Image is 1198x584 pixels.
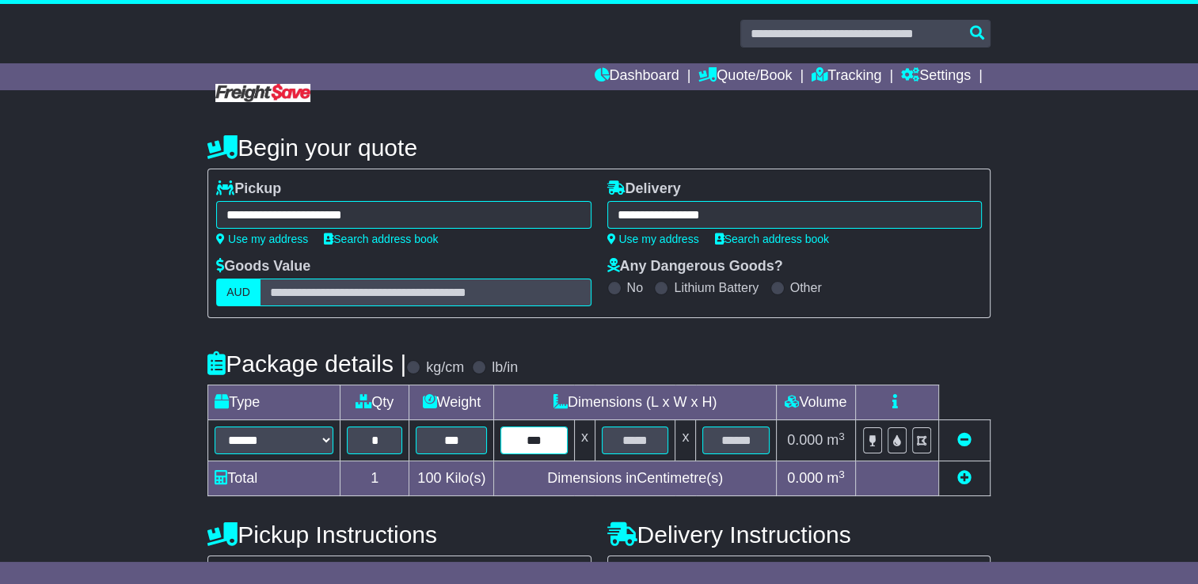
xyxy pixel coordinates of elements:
span: m [827,432,845,448]
h4: Delivery Instructions [607,521,991,548]
a: Tracking [812,63,881,90]
sup: 3 [839,468,845,480]
a: Use my address [607,233,699,245]
td: Dimensions (L x W x H) [494,385,776,420]
a: Remove this item [957,432,972,448]
td: x [574,420,595,461]
a: Add new item [957,470,972,486]
h4: Begin your quote [207,135,991,161]
label: Other [790,280,822,295]
a: Search address book [324,233,438,245]
span: 0.000 [787,470,823,486]
a: Dashboard [594,63,679,90]
td: Total [208,461,340,496]
td: Weight [409,385,494,420]
label: Pickup [216,180,281,198]
img: Freight Save [215,84,310,102]
a: Quote/Book [698,63,792,90]
td: Volume [776,385,855,420]
label: Delivery [607,180,681,198]
a: Search address book [715,233,829,245]
td: Dimensions in Centimetre(s) [494,461,776,496]
span: 100 [417,470,441,486]
td: x [675,420,696,461]
label: Lithium Battery [674,280,759,295]
h4: Pickup Instructions [207,521,591,548]
label: No [627,280,643,295]
td: Type [208,385,340,420]
td: Kilo(s) [409,461,494,496]
label: AUD [216,279,261,306]
a: Settings [901,63,971,90]
td: Qty [340,385,409,420]
h4: Package details | [207,351,406,377]
span: m [827,470,845,486]
span: 0.000 [787,432,823,448]
label: lb/in [492,359,518,377]
sup: 3 [839,430,845,442]
label: Any Dangerous Goods? [607,258,783,275]
label: kg/cm [426,359,464,377]
label: Goods Value [216,258,310,275]
a: Use my address [216,233,308,245]
td: 1 [340,461,409,496]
